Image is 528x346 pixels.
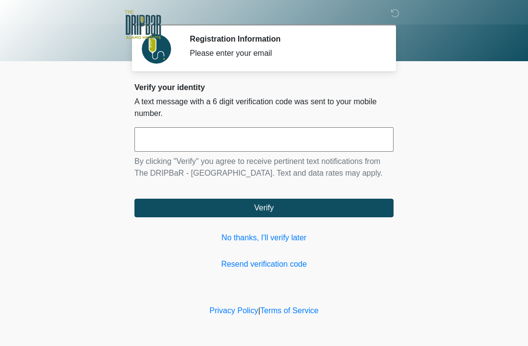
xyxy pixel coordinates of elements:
a: Terms of Service [260,306,318,315]
p: By clicking "Verify" you agree to receive pertinent text notifications from The DRIPBaR - [GEOGRA... [134,156,394,179]
img: The DRIPBaR - Alamo Heights Logo [125,7,161,42]
a: | [258,306,260,315]
div: Please enter your email [190,47,379,59]
p: A text message with a 6 digit verification code was sent to your mobile number. [134,96,394,119]
h2: Verify your identity [134,83,394,92]
a: No thanks, I'll verify later [134,232,394,244]
a: Privacy Policy [210,306,259,315]
button: Verify [134,199,394,217]
a: Resend verification code [134,258,394,270]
